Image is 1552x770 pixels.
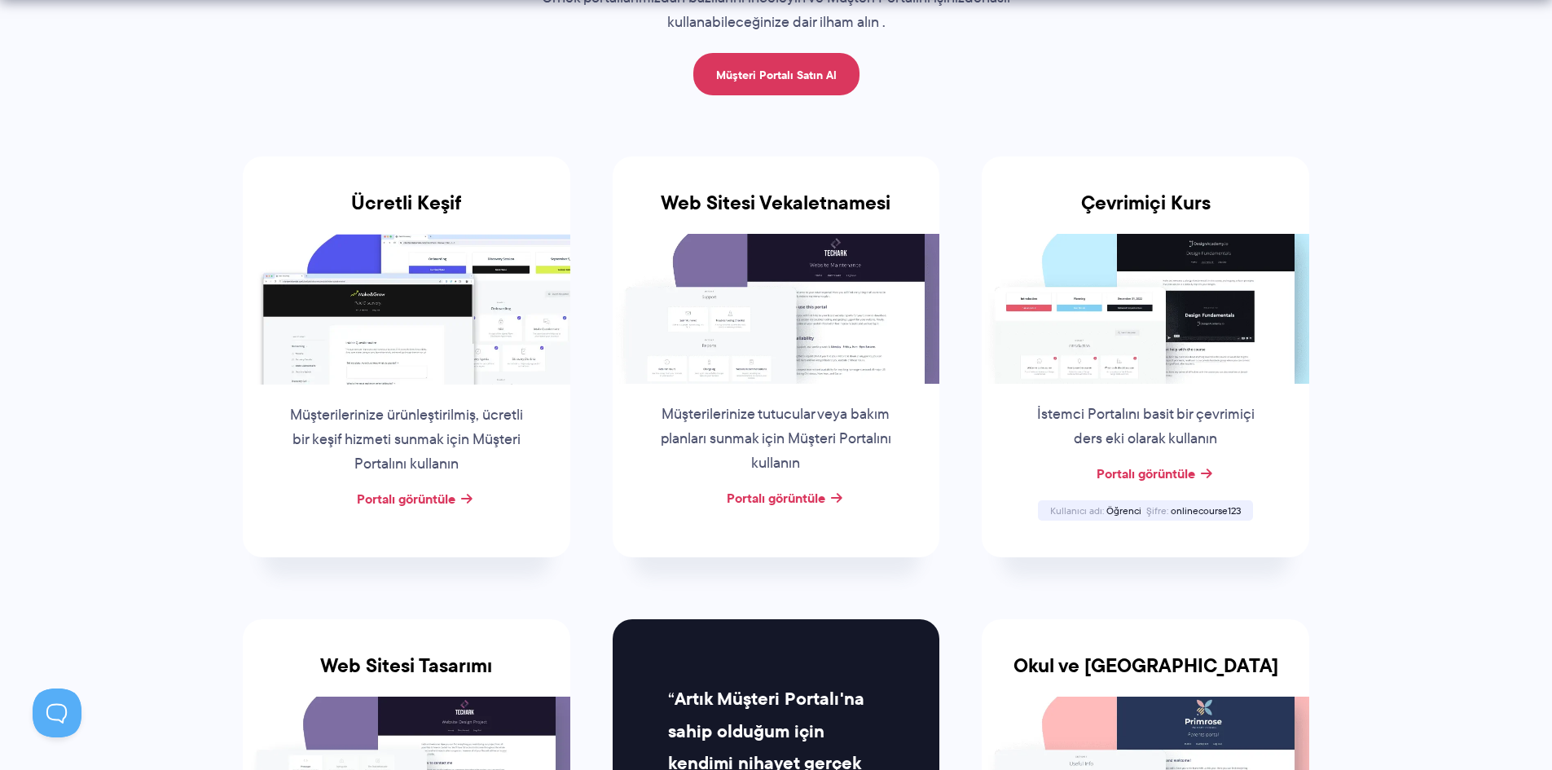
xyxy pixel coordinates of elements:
[1081,187,1211,218] font: Çevrimiçi Kurs
[716,66,837,84] font: Müşteri Portalı Satın Al
[1097,464,1195,483] a: Portalı görüntüle
[1171,504,1241,517] font: onlinecourse123
[351,187,461,218] font: Ücretli Keşif
[1050,504,1102,517] font: Kullanıcı adı
[33,689,81,737] iframe: Toggle Customer Support
[1013,650,1278,680] font: Okul ve [GEOGRAPHIC_DATA]
[320,650,492,680] font: Web Sitesi Tasarımı
[661,403,891,473] font: Müşterilerinize tutucular veya bakım planları sunmak için Müşteri Portalını kullanın
[1037,403,1255,449] font: İstemci Portalını basit bir çevrimiçi ders eki olarak kullanın
[290,404,523,474] font: Müşterilerinize ürünleştirilmiş, ücretli bir keşif hizmeti sunmak için Müşteri Portalını kullanın
[727,488,825,508] a: Portalı görüntüle
[661,187,890,218] font: Web Sitesi Vekaletnamesi
[1146,504,1167,517] font: Şifre
[1106,504,1141,517] font: Öğrenci
[693,53,860,95] a: Müşteri Portalı Satın Al
[357,489,455,508] a: Portalı görüntüle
